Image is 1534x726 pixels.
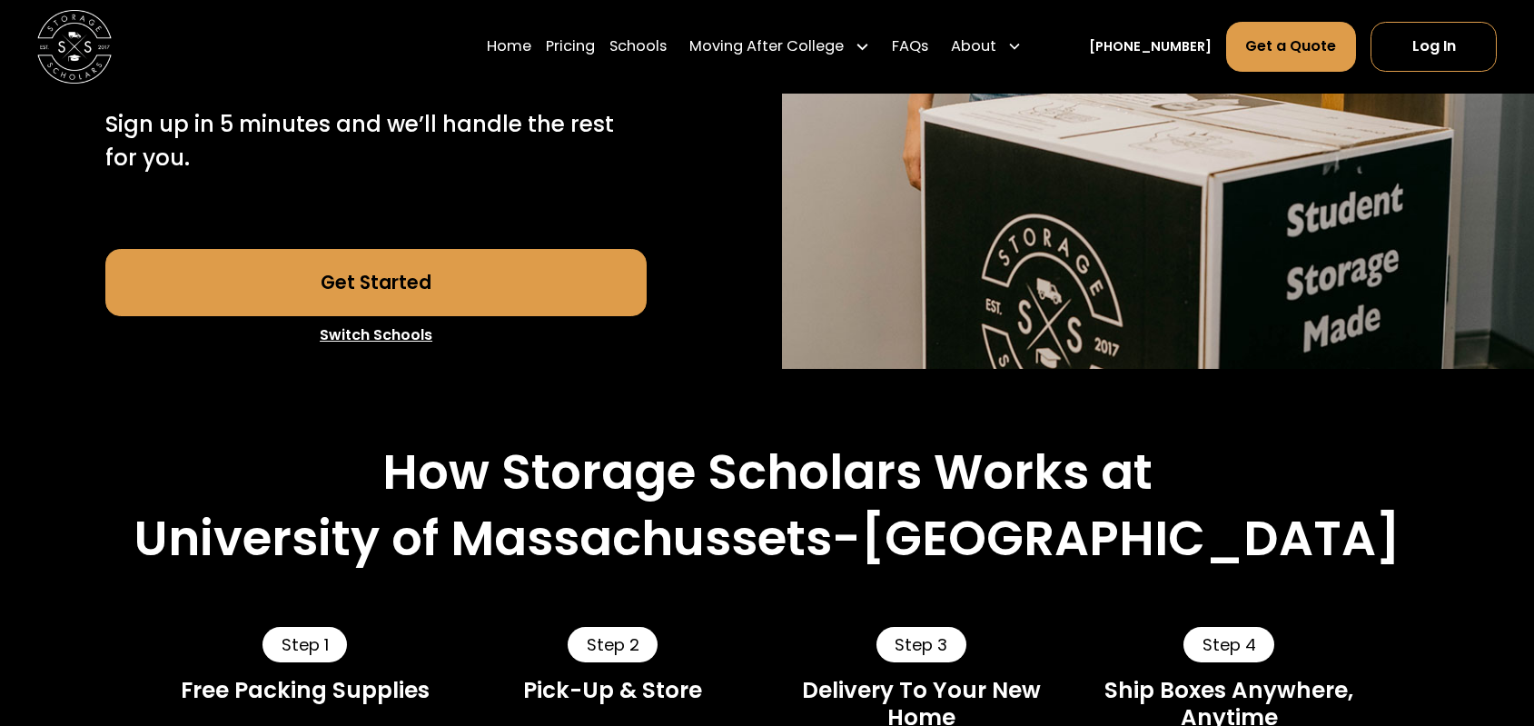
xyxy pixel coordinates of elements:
a: FAQs [892,20,928,72]
h2: University of Massachussets-[GEOGRAPHIC_DATA] [134,510,1400,568]
div: About [943,20,1029,72]
h2: How Storage Scholars Works at [382,443,1153,502]
a: Switch Schools [105,316,647,354]
div: Step 3 [876,627,966,661]
a: Home [487,20,531,72]
a: Schools [609,20,667,72]
div: Step 4 [1183,627,1274,661]
div: Moving After College [682,20,877,72]
div: Moving After College [689,35,844,58]
p: Sign up in 5 minutes and we’ll handle the rest for you. [105,108,647,175]
a: Get a Quote [1226,22,1356,72]
a: Log In [1371,22,1497,72]
a: [PHONE_NUMBER] [1089,36,1212,55]
div: Free Packing Supplies [165,677,443,703]
a: Pricing [546,20,595,72]
a: Get Started [105,249,647,316]
img: Storage Scholars main logo [37,9,112,84]
div: About [951,35,996,58]
div: Pick-Up & Store [474,677,753,703]
div: Step 1 [262,627,347,661]
div: Step 2 [568,627,658,661]
a: home [37,9,112,84]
